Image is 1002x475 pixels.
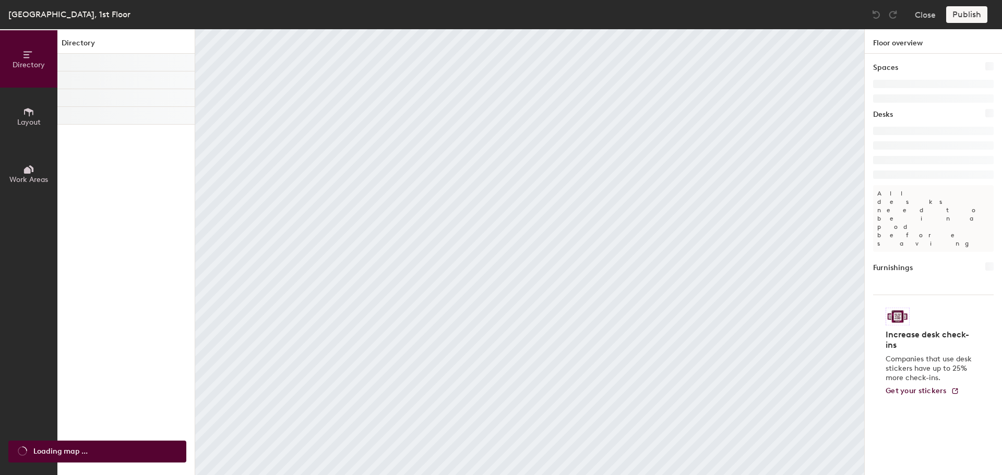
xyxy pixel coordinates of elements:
[886,330,975,350] h4: Increase desk check-ins
[915,6,936,23] button: Close
[873,62,898,74] h1: Spaces
[33,446,88,457] span: Loading map ...
[873,109,893,120] h1: Desks
[13,60,45,69] span: Directory
[886,387,959,396] a: Get your stickers
[57,38,195,54] h1: Directory
[9,175,48,184] span: Work Areas
[865,29,1002,54] h1: Floor overview
[886,355,975,383] p: Companies that use desk stickers have up to 25% more check-ins.
[195,29,864,475] canvas: Map
[17,118,41,127] span: Layout
[886,386,947,395] span: Get your stickers
[8,8,130,21] div: [GEOGRAPHIC_DATA], 1st Floor
[873,185,994,252] p: All desks need to be in a pod before saving
[871,9,881,20] img: Undo
[888,9,898,20] img: Redo
[873,262,913,274] h1: Furnishings
[886,308,910,325] img: Sticker logo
